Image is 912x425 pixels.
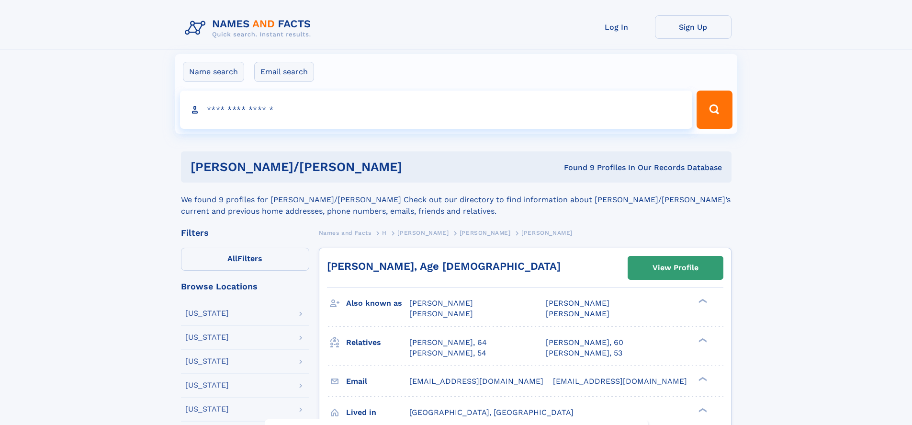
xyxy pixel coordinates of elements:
[460,227,511,239] a: [PERSON_NAME]
[181,229,309,237] div: Filters
[628,256,723,279] a: View Profile
[254,62,314,82] label: Email search
[319,227,372,239] a: Names and Facts
[181,282,309,291] div: Browse Locations
[578,15,655,39] a: Log In
[346,404,409,421] h3: Lived in
[382,230,387,236] span: H
[181,15,319,41] img: Logo Names and Facts
[521,230,573,236] span: [PERSON_NAME]
[397,227,449,239] a: [PERSON_NAME]
[409,408,574,417] span: [GEOGRAPHIC_DATA], [GEOGRAPHIC_DATA]
[483,162,722,173] div: Found 9 Profiles In Our Records Database
[185,357,229,365] div: [US_STATE]
[327,260,561,272] a: [PERSON_NAME], Age [DEMOGRAPHIC_DATA]
[655,15,732,39] a: Sign Up
[409,337,487,348] a: [PERSON_NAME], 64
[409,299,473,308] span: [PERSON_NAME]
[546,299,609,308] span: [PERSON_NAME]
[346,373,409,390] h3: Email
[382,227,387,239] a: H
[553,377,687,386] span: [EMAIL_ADDRESS][DOMAIN_NAME]
[346,334,409,351] h3: Relatives
[185,381,229,389] div: [US_STATE]
[409,377,543,386] span: [EMAIL_ADDRESS][DOMAIN_NAME]
[346,295,409,311] h3: Also known as
[185,310,229,317] div: [US_STATE]
[183,62,244,82] label: Name search
[185,333,229,341] div: [US_STATE]
[409,309,473,318] span: [PERSON_NAME]
[191,161,483,173] h1: [PERSON_NAME]/[PERSON_NAME]
[181,183,732,217] div: We found 9 profiles for [PERSON_NAME]/[PERSON_NAME] Check out our directory to find information a...
[546,309,609,318] span: [PERSON_NAME]
[227,254,237,263] span: All
[397,230,449,236] span: [PERSON_NAME]
[696,337,708,343] div: ❯
[181,248,309,271] label: Filters
[696,298,708,304] div: ❯
[180,91,693,129] input: search input
[546,348,622,358] a: [PERSON_NAME], 53
[696,407,708,413] div: ❯
[185,405,229,413] div: [US_STATE]
[696,376,708,382] div: ❯
[546,337,623,348] a: [PERSON_NAME], 60
[409,348,486,358] a: [PERSON_NAME], 54
[697,91,732,129] button: Search Button
[460,230,511,236] span: [PERSON_NAME]
[653,257,698,279] div: View Profile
